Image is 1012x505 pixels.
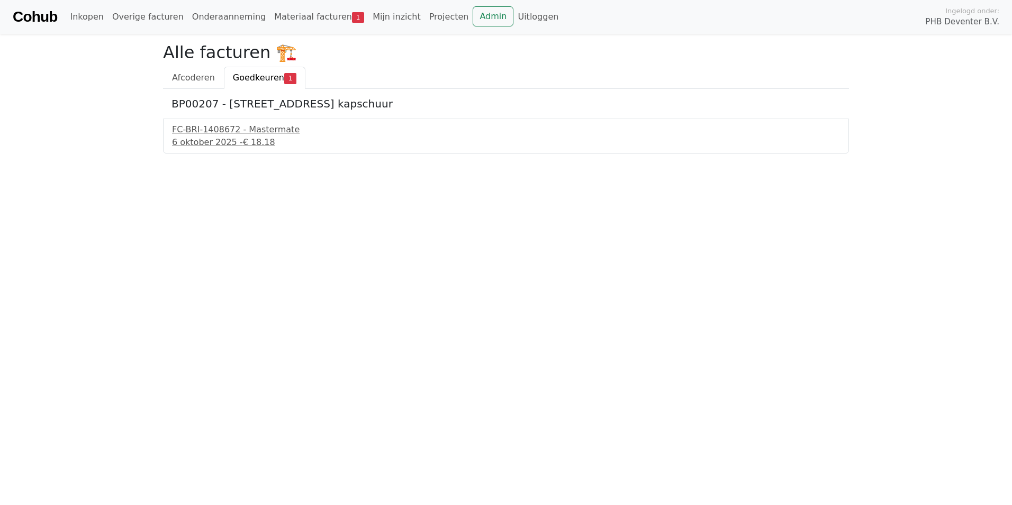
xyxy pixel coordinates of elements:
[108,6,188,28] a: Overige facturen
[66,6,107,28] a: Inkopen
[172,123,840,149] a: FC-BRI-1408672 - Mastermate6 oktober 2025 -€ 18.18
[163,42,849,62] h2: Alle facturen 🏗️
[945,6,999,16] span: Ingelogd onder:
[270,6,368,28] a: Materiaal facturen1
[513,6,563,28] a: Uitloggen
[284,73,296,84] span: 1
[188,6,270,28] a: Onderaanneming
[172,136,840,149] div: 6 oktober 2025 -
[13,4,57,30] a: Cohub
[425,6,473,28] a: Projecten
[368,6,425,28] a: Mijn inzicht
[172,73,215,83] span: Afcoderen
[473,6,513,26] a: Admin
[243,137,275,147] span: € 18.18
[233,73,284,83] span: Goedkeuren
[171,97,841,110] h5: BP00207 - [STREET_ADDRESS] kapschuur
[925,16,999,28] span: PHB Deventer B.V.
[352,12,364,23] span: 1
[163,67,224,89] a: Afcoderen
[224,67,305,89] a: Goedkeuren1
[172,123,840,136] div: FC-BRI-1408672 - Mastermate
